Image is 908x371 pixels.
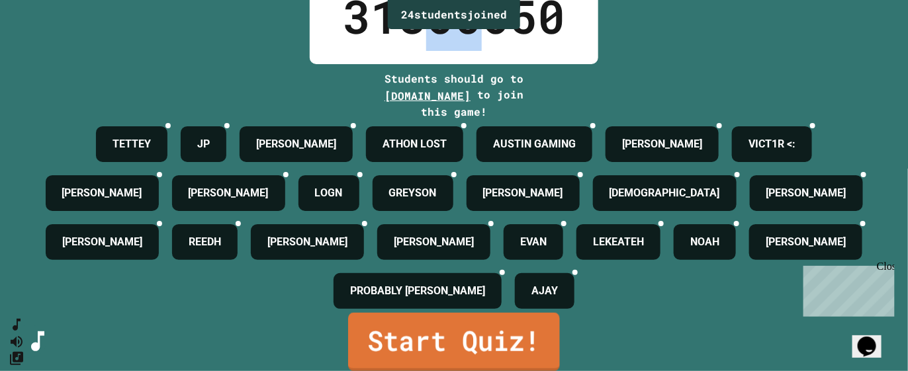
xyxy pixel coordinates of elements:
[852,318,895,358] iframe: chat widget
[389,185,437,201] h4: GREYSON
[350,283,485,299] h4: PROBABLY [PERSON_NAME]
[348,313,560,371] a: Start Quiz!
[5,5,91,84] div: Chat with us now!Close
[9,350,24,366] button: Change Music
[766,234,846,250] h4: [PERSON_NAME]
[531,283,558,299] h4: AJAY
[749,136,795,152] h4: VICT1R <:
[62,234,142,250] h4: [PERSON_NAME]
[371,71,537,120] div: Students should go to to join this game!
[610,185,720,201] h4: [DEMOGRAPHIC_DATA]
[622,136,702,152] h4: [PERSON_NAME]
[315,185,343,201] h4: LOGN
[256,136,336,152] h4: [PERSON_NAME]
[62,185,142,201] h4: [PERSON_NAME]
[189,234,221,250] h4: REEDH
[493,136,576,152] h4: AUSTIN GAMING
[593,234,644,250] h4: LEKEATEH
[383,136,447,152] h4: ATHON LOST
[394,234,474,250] h4: [PERSON_NAME]
[520,234,547,250] h4: EVAN
[113,136,151,152] h4: TETTEY
[197,136,210,152] h4: JP
[189,185,269,201] h4: [PERSON_NAME]
[798,261,895,317] iframe: chat widget
[483,185,563,201] h4: [PERSON_NAME]
[9,333,24,350] button: Mute music
[267,234,347,250] h4: [PERSON_NAME]
[9,317,24,333] button: SpeedDial basic example
[385,89,471,103] span: [DOMAIN_NAME]
[690,234,719,250] h4: NOAH
[766,185,846,201] h4: [PERSON_NAME]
